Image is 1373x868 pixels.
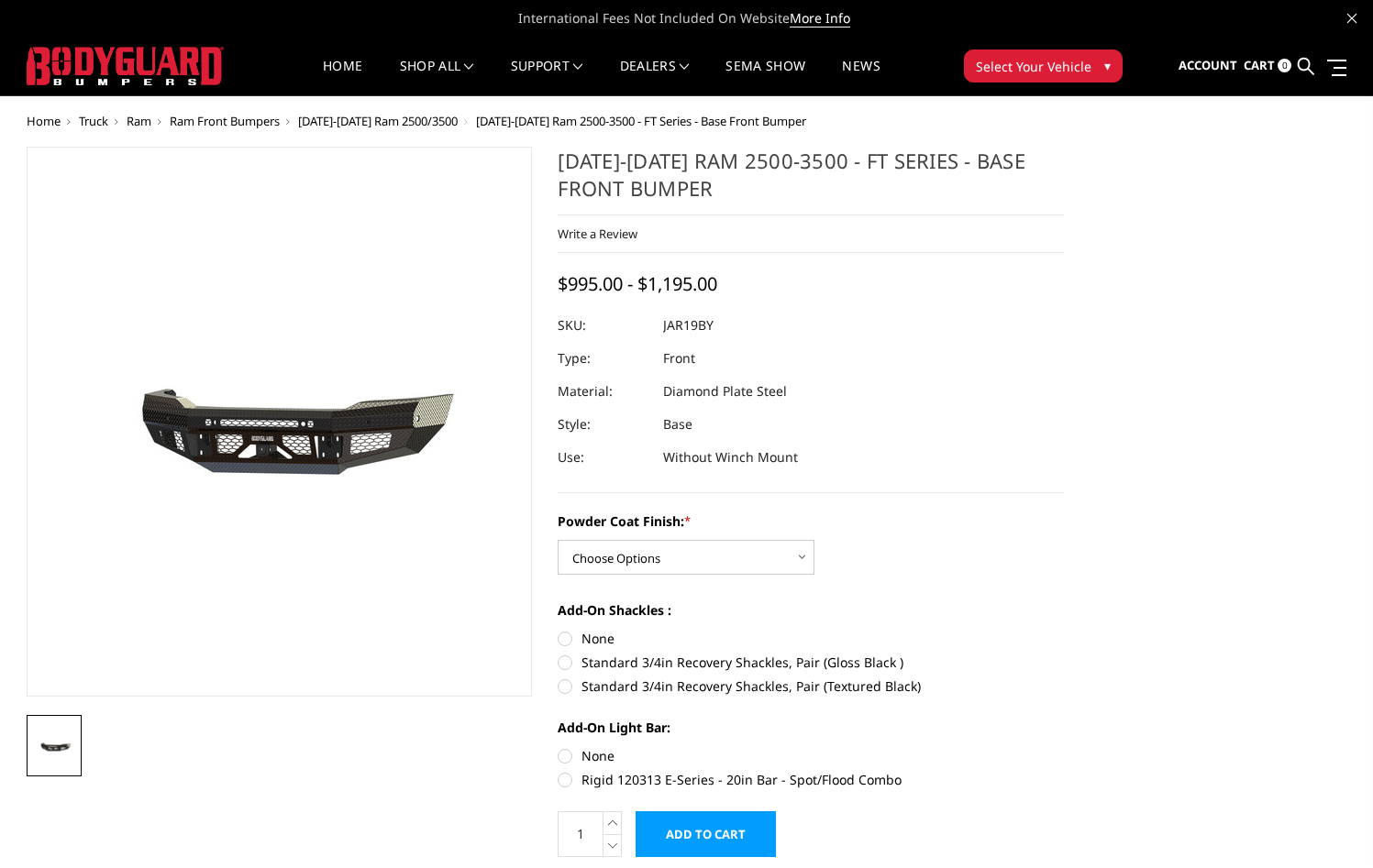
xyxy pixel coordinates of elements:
a: Home [27,113,61,129]
a: [DATE]-[DATE] Ram 2500/3500 [298,113,458,129]
dd: JAR19BY [663,309,714,342]
a: Cart 0 [1244,41,1291,91]
a: Write a Review [558,225,637,242]
a: Ram Front Bumpers [170,113,280,129]
label: Powder Coat Finish: [558,511,1064,531]
label: Standard 3/4in Recovery Shackles, Pair (Gloss Black ) [558,653,1064,672]
h1: [DATE]-[DATE] Ram 2500-3500 - FT Series - Base Front Bumper [558,147,1064,215]
label: Rigid 120313 E-Series - 20in Bar - Spot/Flood Combo [558,770,1064,789]
dt: Type: [558,342,649,375]
a: 2019-2025 Ram 2500-3500 - FT Series - Base Front Bumper [27,147,533,697]
a: shop all [400,60,474,95]
span: ▾ [1104,56,1111,75]
dd: Base [663,408,692,441]
label: Add-On Light Bar: [558,718,1064,737]
button: Select Your Vehicle [964,49,1123,82]
dt: Material: [558,375,649,408]
iframe: Chat Widget [1281,780,1373,868]
dd: Front [663,342,695,375]
a: More Info [790,9,850,27]
span: Select Your Vehicle [976,57,1091,76]
dt: SKU: [558,309,649,342]
input: Add to Cart [636,811,776,857]
img: BODYGUARD BUMPERS [27,47,224,85]
a: Ram [127,113,151,129]
a: News [842,60,880,95]
a: SEMA Show [725,60,805,95]
span: 0 [1278,59,1291,72]
dd: Without Winch Mount [663,441,798,474]
label: Add-On Shackles : [558,600,1064,620]
img: 2019-2025 Ram 2500-3500 - FT Series - Base Front Bumper [32,736,76,757]
span: Account [1179,57,1237,73]
dd: Diamond Plate Steel [663,375,787,408]
span: [DATE]-[DATE] Ram 2500-3500 - FT Series - Base Front Bumper [476,113,806,129]
dt: Style: [558,408,649,441]
label: None [558,629,1064,648]
span: $995.00 - $1,195.00 [558,271,717,296]
label: None [558,746,1064,765]
dt: Use: [558,441,649,474]
a: Support [511,60,583,95]
a: Truck [79,113,108,129]
a: Home [323,60,362,95]
label: Standard 3/4in Recovery Shackles, Pair (Textured Black) [558,676,1064,696]
a: Dealers [620,60,690,95]
a: Account [1179,41,1237,91]
span: Cart [1244,57,1275,73]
